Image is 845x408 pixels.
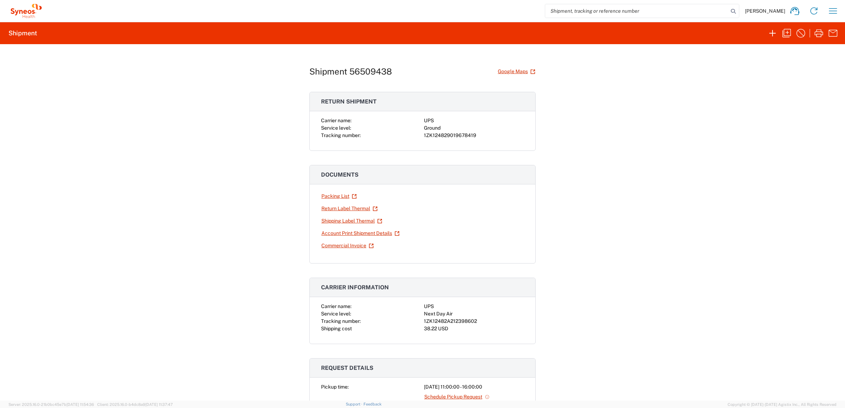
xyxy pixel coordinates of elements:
[321,215,383,227] a: Shipping Label Thermal
[424,318,524,325] div: 1ZK12482A212398602
[321,98,377,105] span: Return shipment
[497,65,536,78] a: Google Maps
[321,227,400,240] a: Account Print Shipment Details
[321,240,374,252] a: Commercial Invoice
[309,66,392,77] h1: Shipment 56509438
[321,384,349,390] span: Pickup time:
[321,303,351,309] span: Carrier name:
[321,311,351,317] span: Service level:
[424,132,524,139] div: 1ZK124829019678419
[8,402,94,407] span: Server: 2025.16.0-21b0bc45e7b
[321,202,378,215] a: Return Label Thermal
[321,125,351,131] span: Service level:
[66,402,94,407] span: [DATE] 11:54:36
[97,402,173,407] span: Client: 2025.16.0-b4dc8a9
[321,171,359,178] span: Documents
[363,402,381,406] a: Feedback
[321,365,373,371] span: Request details
[424,325,524,332] div: 38.22 USD
[424,303,524,310] div: UPS
[321,284,389,291] span: Carrier information
[321,326,352,331] span: Shipping cost
[321,132,361,138] span: Tracking number:
[728,401,837,408] span: Copyright © [DATE]-[DATE] Agistix Inc., All Rights Reserved
[424,310,524,318] div: Next Day Air
[8,29,37,37] h2: Shipment
[745,8,785,14] span: [PERSON_NAME]
[424,124,524,132] div: Ground
[424,117,524,124] div: UPS
[545,4,728,18] input: Shipment, tracking or reference number
[424,391,490,403] a: Schedule Pickup Request
[424,383,524,391] div: [DATE] 11:00:00 - 16:00:00
[346,402,363,406] a: Support
[321,318,361,324] span: Tracking number:
[145,402,173,407] span: [DATE] 11:37:47
[321,118,351,123] span: Carrier name:
[321,190,357,202] a: Packing List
